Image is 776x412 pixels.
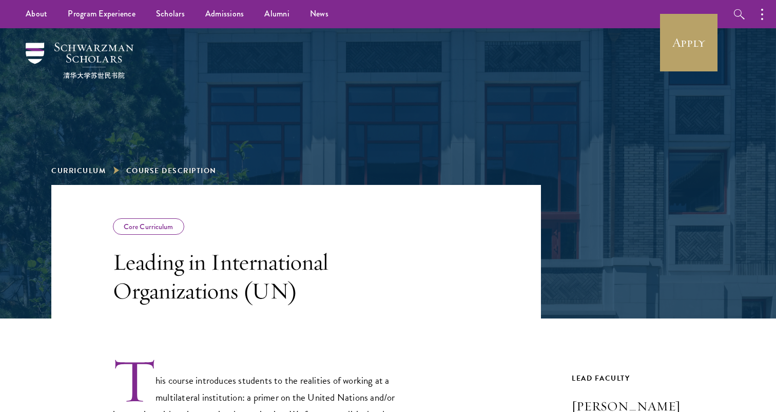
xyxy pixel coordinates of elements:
[26,43,133,79] img: Schwarzman Scholars
[126,165,217,176] span: Course Description
[113,218,184,235] div: Core Curriculum
[572,372,725,385] div: Lead Faculty
[660,14,717,71] a: Apply
[113,248,405,305] h3: Leading in International Organizations (UN)
[51,165,106,176] a: Curriculum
